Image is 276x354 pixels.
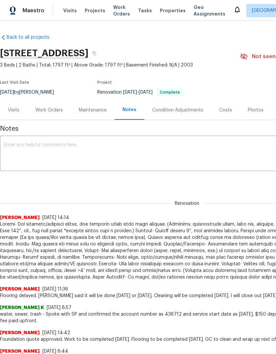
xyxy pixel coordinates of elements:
span: [DATE] 8:44 [42,349,68,354]
span: [DATE] 8:57 [47,305,71,310]
div: Notes [122,107,136,113]
span: - [123,90,153,95]
span: [DATE] [139,90,153,95]
span: [DATE] 14:42 [42,331,70,335]
span: [DATE] [123,90,137,95]
span: Visits [63,7,77,14]
div: Photos [248,107,263,113]
div: Condition Adjustments [152,107,203,113]
span: Properties [160,7,186,14]
span: Complete [157,90,183,94]
span: Projects [85,7,105,14]
span: Tasks [138,8,152,13]
button: Copy Address [88,47,100,59]
div: Work Orders [35,107,63,113]
span: Renovation [97,90,183,95]
div: Maintenance [79,107,107,113]
div: Visits [8,107,20,113]
span: [DATE] 14:14 [42,215,69,220]
div: Costs [219,107,232,113]
span: Project [97,80,112,84]
span: Renovation [171,200,203,207]
span: Geo Assignments [194,4,225,17]
span: Work Orders [113,4,130,17]
span: Maestro [23,7,44,14]
span: [DATE] 11:36 [42,287,68,291]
